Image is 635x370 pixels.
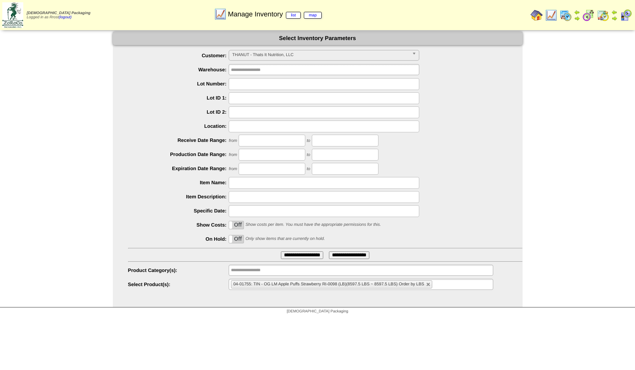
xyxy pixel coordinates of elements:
span: THANUT - Thats It Nutrition, LLC [232,50,409,60]
span: Logged in as Rrost [27,11,90,19]
span: Show costs per item. You must have the appropriate permissions for this. [245,222,381,227]
img: calendarcustomer.gif [620,9,632,21]
img: home.gif [531,9,543,21]
label: Off [229,235,244,243]
img: arrowleft.gif [611,9,617,15]
label: Location: [128,123,229,129]
label: Select Product(s): [128,282,229,287]
label: Specific Date: [128,208,229,214]
div: OnOff [229,221,244,229]
label: Lot Number: [128,81,229,87]
label: Lot ID 1: [128,95,229,101]
label: Warehouse: [128,67,229,72]
div: OnOff [229,235,244,243]
span: from [229,167,237,171]
label: Off [229,221,244,229]
span: to [307,138,310,143]
img: line_graph.gif [214,8,226,20]
span: from [229,153,237,157]
img: arrowright.gif [611,15,617,21]
span: [DEMOGRAPHIC_DATA] Packaging [27,11,90,15]
img: arrowright.gif [574,15,580,21]
span: 04-01755: TIN - OG LM Apple Puffs Strawberry RI-0098 (LB)(8597.5 LBS ~ 8597.5 LBS) Order by LBS [233,282,424,286]
span: to [307,167,310,171]
img: calendarinout.gif [597,9,609,21]
img: line_graph.gif [545,9,557,21]
label: Show Costs: [128,222,229,228]
img: calendarprod.gif [560,9,572,21]
span: from [229,138,237,143]
label: Receive Date Range: [128,137,229,143]
img: zoroco-logo-small.webp [2,2,23,28]
img: arrowleft.gif [574,9,580,15]
a: list [286,12,301,19]
label: Customer: [128,53,229,58]
span: to [307,153,310,157]
a: map [304,12,322,19]
img: calendarblend.gif [582,9,595,21]
span: Only show items that are currently on hold. [245,236,325,241]
div: Select Inventory Parameters [113,32,523,45]
a: (logout) [59,15,72,19]
label: On Hold: [128,236,229,242]
label: Expiration Date Range: [128,166,229,171]
label: Lot ID 2: [128,109,229,115]
label: Production Date Range: [128,151,229,157]
span: [DEMOGRAPHIC_DATA] Packaging [287,309,348,314]
label: Product Category(s): [128,267,229,273]
label: Item Name: [128,180,229,185]
span: Manage Inventory [228,10,322,18]
label: Item Description: [128,194,229,199]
